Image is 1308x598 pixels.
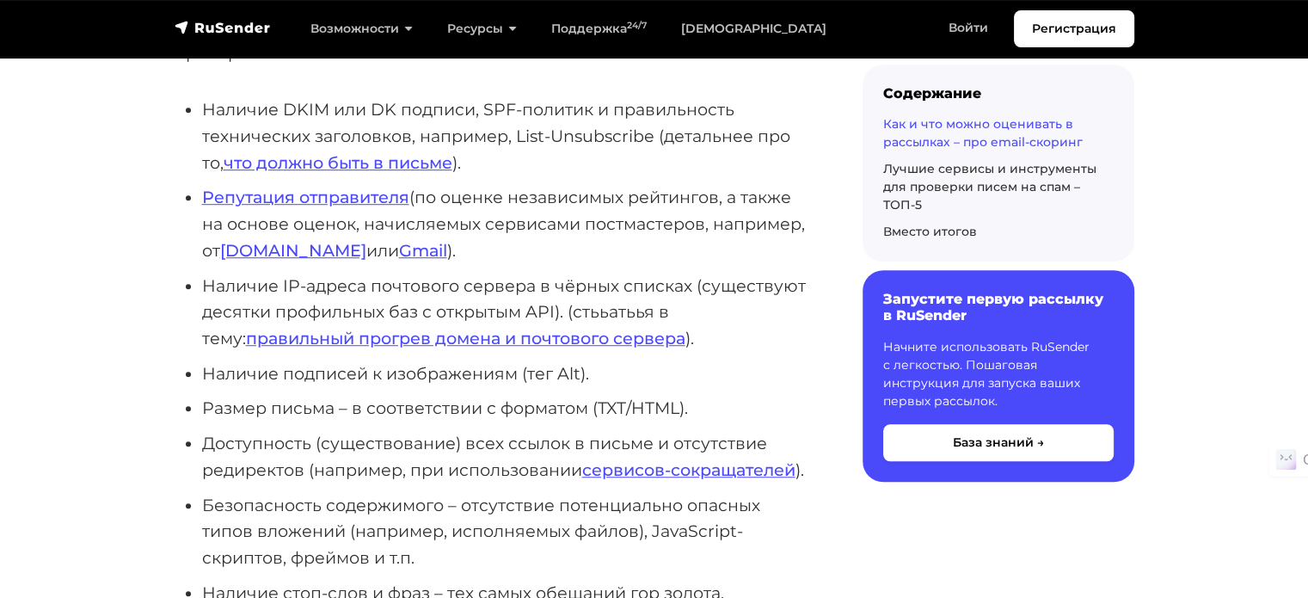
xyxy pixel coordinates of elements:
a: правильный прогрев домена и почтового сервера [246,328,685,348]
a: Регистрация [1014,10,1134,47]
h6: Запустите первую рассылку в RuSender [883,291,1114,324]
a: сервисов-сокращателей [582,459,795,480]
a: [DEMOGRAPHIC_DATA] [664,11,844,46]
a: Как и что можно оценивать в рассылках – про email-скоринг [883,116,1083,150]
a: Ресурсы [430,11,534,46]
button: База знаний → [883,424,1114,461]
a: Лучшие сервисы и инструменты для проверки писем на спам – ТОП-5 [883,161,1096,213]
li: Наличие IP-адреса почтового сервера в чёрных списках (существуют десятки профильных баз с открыты... [202,273,808,352]
li: Наличие подписей к изображениям (тег Alt). [202,361,808,387]
a: Поддержка24/7 [534,11,664,46]
li: Доступность (существование) всех ссылок в письме и отсутствие редиректов (например, при использов... [202,430,808,483]
div: Содержание [883,85,1114,102]
a: Gmail [399,240,447,261]
a: Вместо итогов [883,224,977,239]
li: Безопасность содержимого – отсутствие потенциально опасных типов вложений (например, исполняемых ... [202,492,808,571]
a: Возможности [293,11,430,46]
a: [DOMAIN_NAME] [220,240,366,261]
a: Запустите первую рассылку в RuSender Начните использовать RuSender с легкостью. Пошаговая инструк... [863,270,1134,481]
img: RuSender [175,19,271,36]
li: Размер письма – в соответствии с форматом (TXT/HTML). [202,395,808,422]
a: что должно быть в письме [224,152,452,173]
sup: 24/7 [627,20,647,31]
a: Репутация отправителя [202,187,409,207]
li: (по оценке независимых рейтингов, а также на основе оценок, начисляемых сервисами постмастеров, н... [202,184,808,263]
a: Войти [931,10,1005,46]
p: Начните использовать RuSender с легкостью. Пошаговая инструкция для запуска ваших первых рассылок. [883,338,1114,410]
li: Наличие DKIM или DK подписи, SPF-политик и правильность технических заголовков, например, List-Un... [202,96,808,176]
